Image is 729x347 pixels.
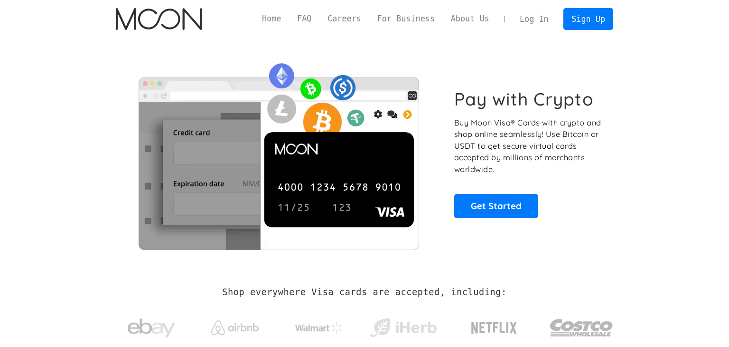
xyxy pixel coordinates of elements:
img: Costco [550,310,613,346]
a: Sign Up [563,8,613,29]
h1: Pay with Crypto [454,88,594,110]
a: Airbnb [200,311,271,340]
img: Moon Cards let you spend your crypto anywhere Visa is accepted. [116,57,441,250]
a: Home [254,13,289,25]
img: Moon Logo [116,8,202,30]
a: Netflix [452,307,537,345]
p: Buy Moon Visa® Cards with crypto and shop online seamlessly! Use Bitcoin or USDT to get secure vi... [454,117,603,175]
img: Netflix [470,316,518,340]
img: Airbnb [211,320,259,335]
a: FAQ [289,13,319,25]
a: Walmart [284,313,355,338]
img: iHerb [368,316,439,340]
img: ebay [128,313,175,343]
a: Log In [512,9,556,29]
h2: Shop everywhere Visa cards are accepted, including: [222,287,506,298]
a: Careers [319,13,369,25]
a: iHerb [368,306,439,345]
a: Get Started [454,194,538,218]
a: For Business [369,13,443,25]
a: About Us [443,13,497,25]
img: Walmart [295,322,343,334]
